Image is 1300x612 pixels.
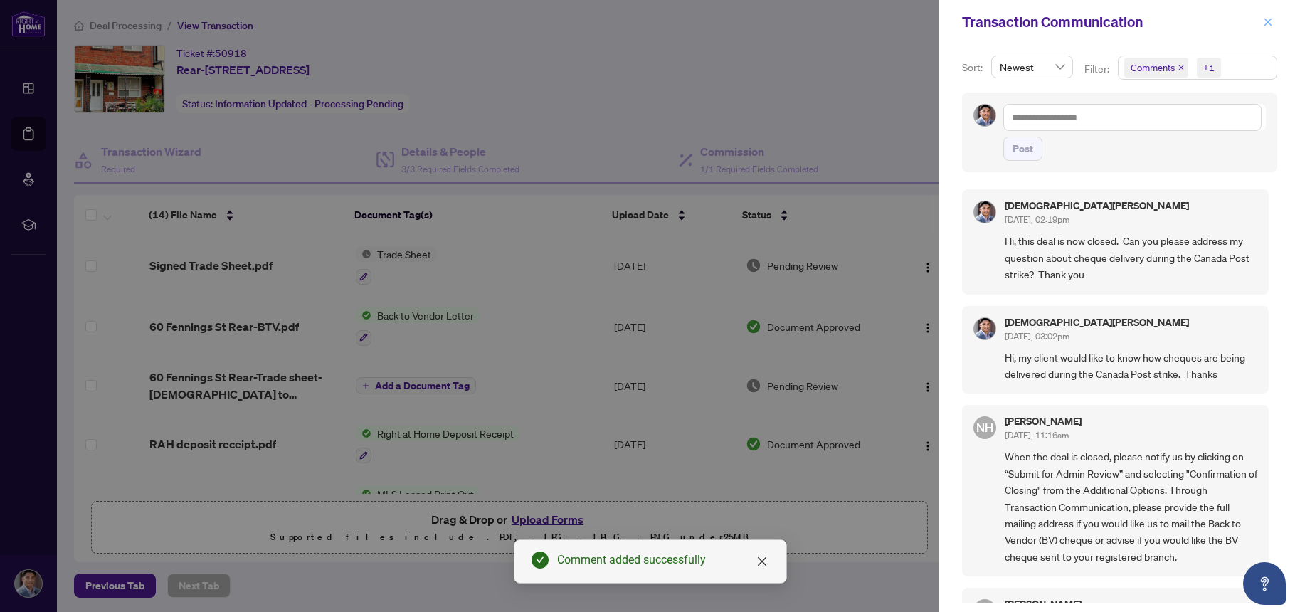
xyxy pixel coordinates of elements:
[756,556,768,567] span: close
[974,201,995,223] img: Profile Icon
[1005,430,1069,440] span: [DATE], 11:16am
[1005,349,1257,383] span: Hi, my client would like to know how cheques are being delivered during the Canada Post strike. T...
[1005,201,1189,211] h5: [DEMOGRAPHIC_DATA][PERSON_NAME]
[1203,60,1215,75] div: +1
[1263,17,1273,27] span: close
[1178,64,1185,71] span: close
[1243,562,1286,605] button: Open asap
[1005,317,1189,327] h5: [DEMOGRAPHIC_DATA][PERSON_NAME]
[1005,416,1082,426] h5: [PERSON_NAME]
[1005,233,1257,283] span: Hi, this deal is now closed. Can you please address my question about cheque delivery during the ...
[976,418,993,437] span: NH
[1131,60,1175,75] span: Comments
[1005,214,1069,225] span: [DATE], 02:19pm
[962,11,1259,33] div: Transaction Communication
[1003,137,1042,161] button: Post
[1005,599,1082,609] h5: [PERSON_NAME]
[1005,331,1069,342] span: [DATE], 03:02pm
[532,552,549,569] span: check-circle
[1124,58,1188,78] span: Comments
[962,60,985,75] p: Sort:
[974,318,995,339] img: Profile Icon
[1000,56,1064,78] span: Newest
[1084,61,1111,77] p: Filter:
[557,552,769,569] div: Comment added successfully
[974,105,995,126] img: Profile Icon
[1005,448,1257,565] span: When the deal is closed, please notify us by clicking on “Submit for Admin Review” and selecting ...
[754,554,770,569] a: Close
